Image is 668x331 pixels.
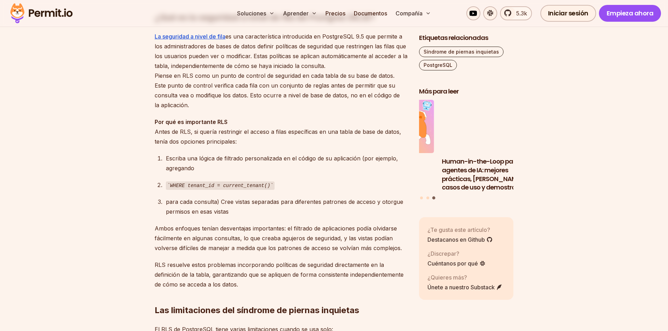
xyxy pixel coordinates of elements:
[166,181,275,190] code: WHERE tenant_id = current_tenant()
[234,6,277,20] button: Soluciones
[424,49,499,55] font: Síndrome de piernas inquietas
[607,9,654,18] font: Empieza ahora
[155,33,225,40] a: La seguridad a nivel de fila
[396,10,423,17] font: Compañía
[166,155,398,172] font: Escriba una lógica de filtrado personalizada en el código de su aplicación (por ejemplo, agregando
[339,100,434,192] li: 2 de 3
[237,10,266,17] font: Soluciones
[155,305,359,315] font: Las limitaciones del síndrome de piernas inquietas
[424,62,452,68] font: PostgreSQL
[516,10,527,17] font: 5.3k
[155,261,404,288] font: RLS resuelve estos problemas incorporando políticas de seguridad directamente en la definición de...
[325,10,345,17] font: Precios
[419,60,457,70] a: PostgreSQL
[280,6,320,20] button: Aprender
[155,128,401,145] font: Antes de RLS, si quería restringir el acceso a filas específicas en una tabla de base de datos, t...
[427,226,490,233] font: ¿Te gusta este artículo?
[393,6,434,20] button: Compañía
[354,10,387,17] font: Documentos
[442,100,537,192] li: 3 de 3
[427,250,459,257] font: ¿Discrepar?
[599,5,661,22] a: Empieza ahora
[548,9,588,18] font: Iniciar sesión
[419,87,459,96] font: Más para leer
[323,6,348,20] a: Precios
[420,196,423,199] button: Ir a la diapositiva 1
[419,47,504,57] a: Síndrome de piernas inquietas
[155,33,407,69] font: es una característica introducida en PostgreSQL 9.5 que permite a los administradores de bases de...
[351,6,390,20] a: Documentos
[427,283,502,291] a: Únete a nuestro Substack
[155,225,402,251] font: Ambos enfoques tenían desventajas importantes: el filtrado de aplicaciones podía olvidarse fácilm...
[155,72,400,109] font: Piense en RLS como un punto de control de seguridad en cada tabla de su base de datos. Este punto...
[419,100,514,201] div: Publicaciones
[442,157,528,192] font: Human-in-the-Loop para agentes de IA: mejores prácticas, [PERSON_NAME], casos de uso y demostración
[442,100,537,153] img: Human-in-the-Loop para agentes de IA: mejores prácticas, marcos, casos de uso y demostración
[339,100,434,153] img: Por qué los JWT no pueden gestionar el acceso de los agentes de IA
[427,274,467,281] font: ¿Quieres más?
[432,196,436,200] button: Ir a la diapositiva 3
[427,259,486,268] a: Cuéntanos por qué
[442,100,537,192] a: Human-in-the-Loop para agentes de IA: mejores prácticas, marcos, casos de uso y demostraciónHuman...
[166,198,403,215] font: para cada consulta) Cree vistas separadas para diferentes patrones de acceso y otorgue permisos e...
[500,6,532,20] a: 5.3k
[283,10,309,17] font: Aprender
[155,118,228,125] font: Por qué es importante RLS
[540,5,596,22] a: Iniciar sesión
[419,33,488,42] font: Etiquetas relacionadas
[426,196,429,199] button: Ir a la diapositiva 2
[427,235,493,244] a: Destacanos en Github
[7,1,76,25] img: Logotipo del permiso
